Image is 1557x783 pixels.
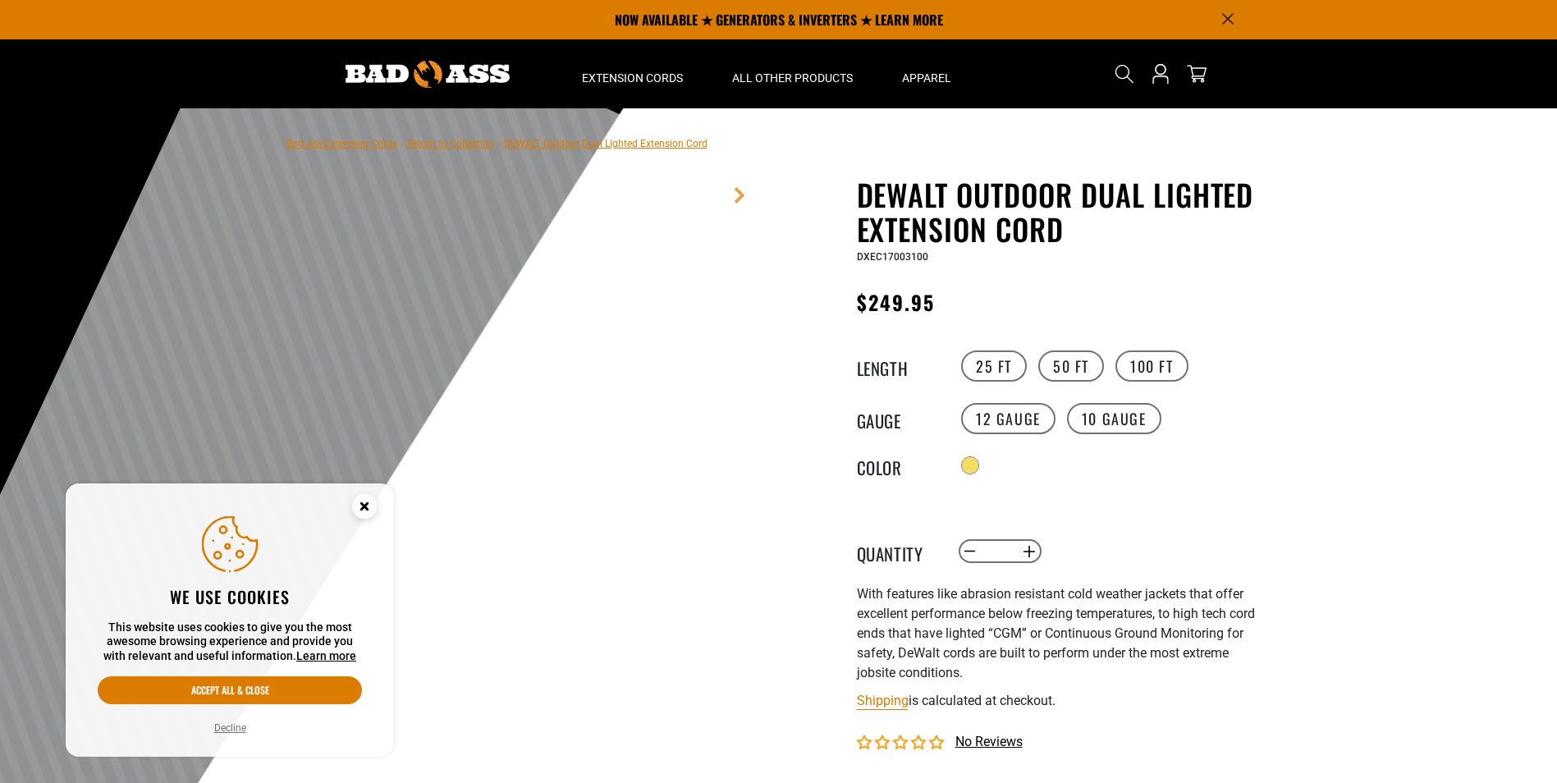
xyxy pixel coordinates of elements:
[98,586,362,607] h2: We use cookies
[857,689,1259,712] div: is calculated at checkout.
[1067,403,1161,434] label: 10 Gauge
[98,620,362,664] p: This website uses cookies to give you the most awesome browsing experience and provide you with r...
[857,735,947,751] span: 0.00 stars
[731,187,748,204] a: Next
[857,586,1255,680] span: With features like abrasion resistant cold weather jackets that offer excellent performance below...
[857,455,939,476] legend: Color
[98,676,362,704] button: Accept all & close
[708,39,877,108] summary: All Other Products
[961,403,1056,434] label: 12 Gauge
[296,649,356,662] a: Learn more
[346,61,510,88] img: Bad Ass Extension Cords
[961,350,1027,382] label: 25 FT
[401,138,404,149] span: ›
[857,541,939,562] label: Quantity
[1111,61,1138,87] summary: Search
[857,693,909,708] a: Shipping
[286,138,397,149] a: Bad Ass Extension Cords
[286,133,708,153] nav: breadcrumbs
[857,287,936,317] span: $249.95
[1038,350,1104,382] label: 50 FT
[407,138,494,149] a: Return to Collection
[902,71,951,85] span: Apparel
[497,138,501,149] span: ›
[732,71,853,85] span: All Other Products
[504,138,708,149] span: DEWALT Outdoor Dual Lighted Extension Cord
[955,734,1023,749] span: No reviews
[857,355,939,377] legend: Length
[582,71,683,85] span: Extension Cords
[857,408,939,429] legend: Gauge
[66,483,394,758] aside: Cookie Consent
[1115,350,1188,382] label: 100 FT
[857,177,1259,246] h1: DEWALT Outdoor Dual Lighted Extension Cord
[557,39,708,108] summary: Extension Cords
[877,39,976,108] summary: Apparel
[209,720,251,736] button: Decline
[857,251,928,263] span: DXEC17003100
